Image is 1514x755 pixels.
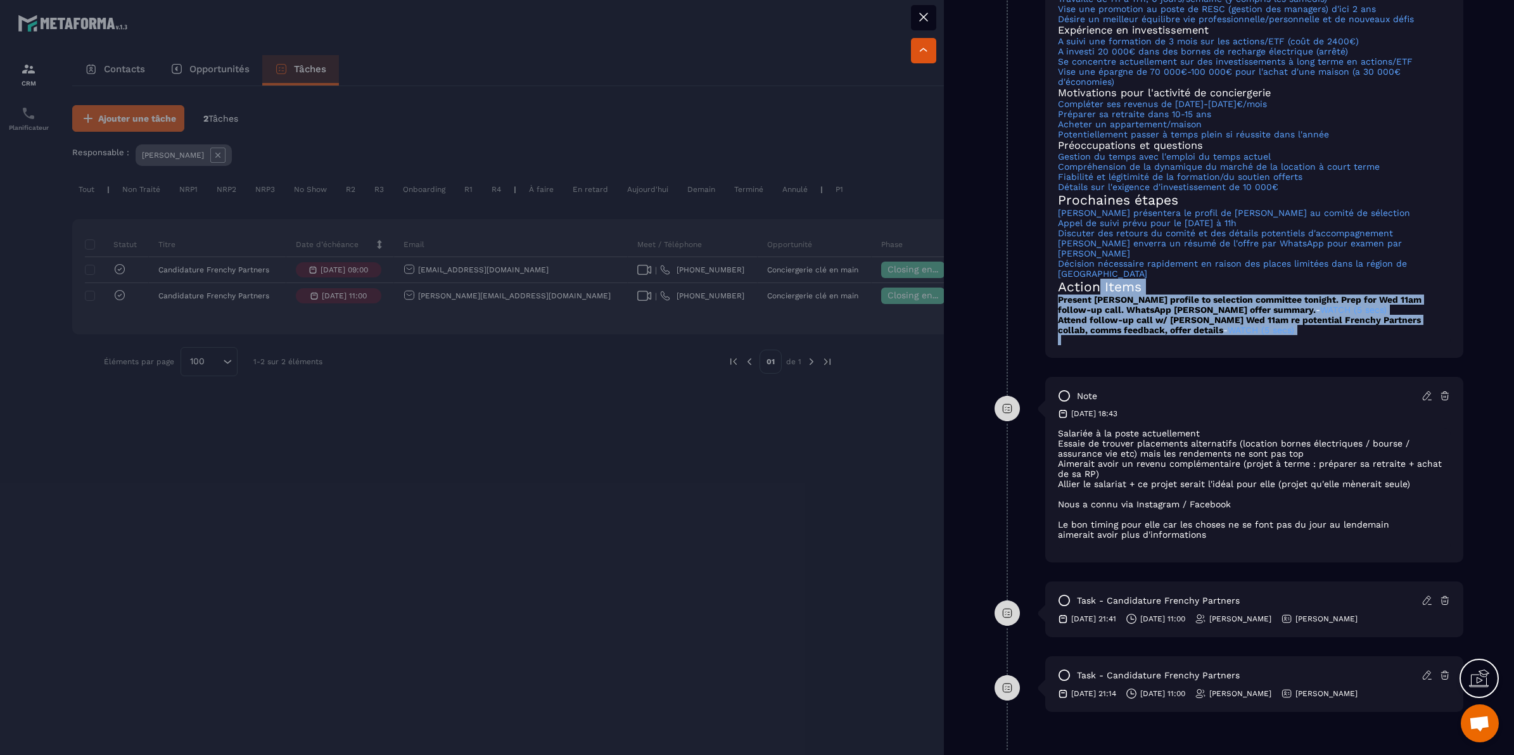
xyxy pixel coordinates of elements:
[1058,258,1407,279] a: Décision nécessaire rapidement en raison des places limitées dans la région de [GEOGRAPHIC_DATA]
[1058,99,1267,109] a: Compléter ses revenus de [DATE]-[DATE]€/mois
[1058,295,1422,315] strong: Present [PERSON_NAME] profile to selection committee tonight. Prep for Wed 11am follow-up call. W...
[1058,208,1410,218] a: [PERSON_NAME] présentera le profil de [PERSON_NAME] au comité de sélection
[1077,669,1240,682] p: task - Candidature Frenchy Partners
[1058,56,1413,67] a: Se concentre actuellement sur des investissements à long terme en actions/ETF
[1058,129,1329,139] a: Potentiellement passer à temps plein si réussite dans l'année
[1058,46,1348,56] a: A investi 20 000€ dans des bornes de recharge électrique (arrêté)
[1071,688,1116,699] p: [DATE] 21:14
[1058,139,1451,151] h3: Préoccupations et questions
[1077,390,1097,402] p: note
[1058,14,1414,24] a: Désire un meilleur équilibre vie professionnelle/personnelle et de nouveaux défis
[1071,614,1116,624] p: [DATE] 21:41
[1058,315,1451,335] li: -
[1058,519,1451,530] p: Le bon timing pour elle car les choses ne se font pas du jour au lendemain
[1058,459,1451,479] p: Aimerait avoir un revenu complémentaire (projet à terme : préparer sa retraite + achat de sa RP)
[1058,36,1359,46] a: A suivi une formation de 3 mois sur les actions/ETF (coût de 2400€)
[1320,305,1387,315] a: WATCH (5 secs)
[1058,438,1451,459] p: Essaie de trouver placements alternatifs (location bornes électriques / bourse / assurance vie et...
[1058,499,1451,509] p: Nous a connu via Instagram / Facebook
[1058,315,1421,335] strong: Attend follow-up call w/ [PERSON_NAME] Wed 11am re potential Frenchy Partners collab, comms feedb...
[1209,688,1271,699] p: [PERSON_NAME]
[1058,24,1451,36] h3: Expérience en investissement
[1058,4,1376,14] a: Vise une promotion au poste de RESC (gestion des managers) d'ici 2 ans
[1058,172,1302,182] a: Fiabilité et légitimité de la formation/du soutien offerts
[1295,614,1358,624] p: [PERSON_NAME]
[1058,182,1278,192] a: Détails sur l'exigence d'investissement de 10 000€
[1058,228,1393,238] a: Discuter des retours du comité et des détails potentiels d'accompagnement
[1071,409,1117,419] p: [DATE] 18:43
[1058,109,1211,119] a: Préparer sa retraite dans 10-15 ans
[1058,119,1202,129] a: Acheter un appartement/maison
[1058,295,1451,315] li: -
[1058,530,1451,540] p: aimerait avoir plus d'informations
[1058,87,1451,99] h3: Motivations pour l'activité de conciergerie
[1058,151,1271,162] a: Gestion du temps avec l'emploi du temps actuel
[1058,192,1451,208] h2: Prochaines étapes
[1077,595,1240,607] p: task - Candidature Frenchy Partners
[1461,704,1499,742] div: Ouvrir le chat
[1058,67,1401,87] a: Vise une épargne de 70 000€-100 000€ pour l'achat d'une maison (a 30 000€ d'économies)
[1140,614,1185,624] p: [DATE] 11:00
[1058,479,1451,489] p: Allier le salariat + ce projet serait l'idéal pour elle (projet qu'elle mènerait seule)
[1058,162,1380,172] a: Compréhension de la dynamique du marché de la location à court terme
[1140,688,1185,699] p: [DATE] 11:00
[1058,238,1402,258] a: [PERSON_NAME] enverra un résumé de l'offre par WhatsApp pour examen par [PERSON_NAME]
[1209,614,1271,624] p: [PERSON_NAME]
[1058,218,1237,228] a: Appel de suivi prévu pour le [DATE] à 11h
[1058,279,1451,295] h2: Action Items
[1295,688,1358,699] p: [PERSON_NAME]
[1228,325,1294,335] a: WATCH (5 secs)
[1058,428,1451,438] p: Salariée à la poste actuellement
